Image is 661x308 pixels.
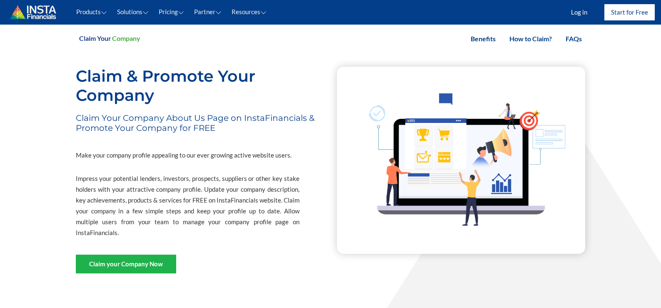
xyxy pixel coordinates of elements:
[194,8,222,16] button: Partner
[76,113,324,133] span: Claim Your Company About Us Page on InstaFinancials & Promote Your Company for FREE
[471,35,496,43] a: Benefits
[232,8,267,16] button: Resources
[112,34,140,42] span: Company
[79,34,111,42] span: Claim Your
[159,8,184,16] button: Pricing
[566,35,582,43] a: FAQs
[564,4,594,21] a: Log in
[337,67,586,254] img: Claim & Promote Your Company on InstaFinancials
[76,255,176,273] a: Claim your Company Now
[76,67,324,105] span: Claim & Promote Your Company
[6,3,56,21] img: Go Home
[76,173,299,238] p: Impress your potential lenders, investors, prospects, suppliers or other key stake holders with y...
[604,4,655,20] a: Start for Free
[509,35,552,43] a: How to Claim?
[117,8,149,16] button: Solutions
[76,150,299,160] p: Make your company profile appealing to our ever growing active website users.
[76,8,107,16] button: Products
